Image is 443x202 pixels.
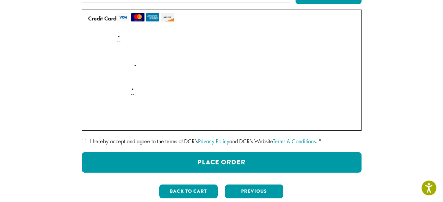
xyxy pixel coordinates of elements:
[82,139,86,143] input: I hereby accept and agree to the terms of DCR’sPrivacy Policyand DCR’s WebsiteTerms & Conditions. *
[90,137,317,145] span: I hereby accept and agree to the terms of DCR’s and DCR’s Website .
[82,152,362,173] button: Place Order
[161,13,174,21] img: discover
[318,137,322,145] abbr: required
[116,13,130,21] img: visa
[225,185,283,198] button: Previous
[117,34,120,42] abbr: required
[146,13,159,21] img: amex
[88,13,353,24] label: Credit Card
[198,137,229,145] a: Privacy Policy
[131,87,134,95] abbr: required
[131,13,144,21] img: mastercard
[159,185,218,198] button: Back to cart
[273,137,316,145] a: Terms & Conditions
